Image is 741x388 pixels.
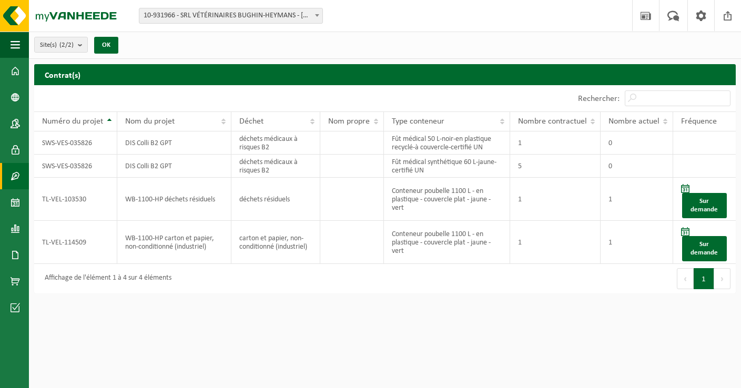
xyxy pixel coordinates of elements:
[139,8,323,24] span: 10-931966 - SRL VÉTÉRINAIRES BUGHIN-HEYMANS - MERBES-LE-CHÂTEAU
[677,268,694,289] button: Previous
[694,268,714,289] button: 1
[682,193,727,218] a: Sur demande
[608,117,659,126] span: Nombre actuel
[231,221,320,264] td: carton et papier, non-conditionné (industriel)
[384,131,510,155] td: Fût médical 50 L-noir-en plastique recyclé-à couvercle-certifié UN
[34,64,736,85] h2: Contrat(s)
[117,155,231,178] td: DIS Colli B2 GPT
[681,117,717,126] span: Fréquence
[34,37,88,53] button: Site(s)(2/2)
[34,221,117,264] td: TL-VEL-114509
[384,221,510,264] td: Conteneur poubelle 1100 L - en plastique - couvercle plat - jaune - vert
[510,221,601,264] td: 1
[34,178,117,221] td: TL-VEL-103530
[601,221,673,264] td: 1
[42,117,103,126] span: Numéro du projet
[601,178,673,221] td: 1
[510,131,601,155] td: 1
[384,155,510,178] td: Fût médical synthétique 60 L-jaune-certifié UN
[39,269,171,288] div: Affichage de l'élément 1 à 4 sur 4 éléments
[578,95,620,103] label: Rechercher:
[231,178,320,221] td: déchets résiduels
[384,178,510,221] td: Conteneur poubelle 1100 L - en plastique - couvercle plat - jaune - vert
[601,155,673,178] td: 0
[139,8,322,23] span: 10-931966 - SRL VÉTÉRINAIRES BUGHIN-HEYMANS - MERBES-LE-CHÂTEAU
[510,155,601,178] td: 5
[231,131,320,155] td: déchets médicaux à risques B2
[117,221,231,264] td: WB-1100-HP carton et papier, non-conditionné (industriel)
[34,155,117,178] td: SWS-VES-035826
[59,42,74,48] count: (2/2)
[40,37,74,53] span: Site(s)
[231,155,320,178] td: déchets médicaux à risques B2
[328,117,370,126] span: Nom propre
[714,268,730,289] button: Next
[518,117,587,126] span: Nombre contractuel
[34,131,117,155] td: SWS-VES-035826
[392,117,444,126] span: Type conteneur
[125,117,175,126] span: Nom du projet
[117,131,231,155] td: DIS Colli B2 GPT
[239,117,263,126] span: Déchet
[117,178,231,221] td: WB-1100-HP déchets résiduels
[601,131,673,155] td: 0
[682,236,727,261] a: Sur demande
[510,178,601,221] td: 1
[94,37,118,54] button: OK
